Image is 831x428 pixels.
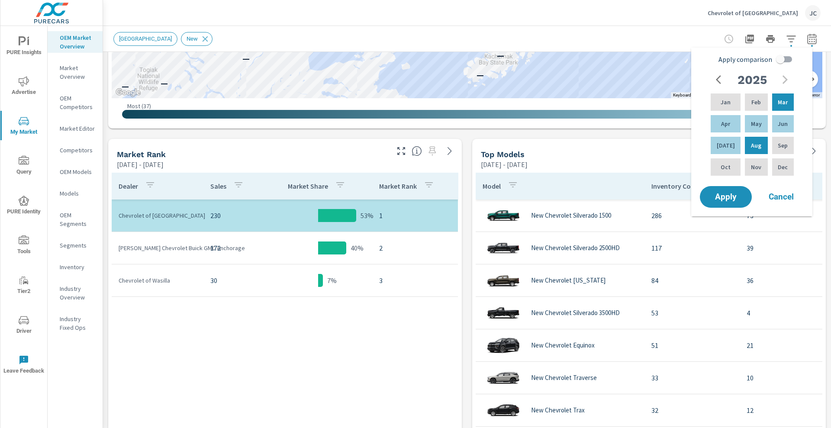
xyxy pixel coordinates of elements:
[210,182,226,190] p: Sales
[48,122,103,135] div: Market Editor
[3,116,45,137] span: My Market
[3,355,45,376] span: Leave Feedback
[531,406,585,414] p: New Chevrolet Trax
[721,119,730,128] p: Apr
[651,340,733,351] p: 51
[651,210,733,221] p: 286
[807,144,821,158] a: See more details in report
[60,124,96,133] p: Market Editor
[764,193,799,201] span: Cancel
[242,54,250,64] p: —
[751,98,761,106] p: Feb
[531,212,611,219] p: New Chevrolet Silverado 1500
[747,405,818,415] p: 12
[721,98,731,106] p: Jan
[114,87,142,98] a: Open this area in Google Maps (opens a new window)
[747,373,818,383] p: 10
[718,54,772,64] span: Apply comparison
[708,9,798,17] p: Chevrolet of [GEOGRAPHIC_DATA]
[60,94,96,111] p: OEM Competitors
[210,210,257,221] p: 230
[709,193,743,201] span: Apply
[3,36,45,58] span: PURE Insights
[747,340,818,351] p: 21
[181,32,213,46] div: New
[778,98,788,106] p: Mar
[288,182,328,190] p: Market Share
[738,72,767,87] h2: 2025
[673,92,710,98] button: Keyboard shortcuts
[48,31,103,53] div: OEM Market Overview
[210,243,257,253] p: 172
[481,150,525,159] h5: Top Models
[48,144,103,157] div: Competitors
[747,243,818,253] p: 39
[379,210,451,221] p: 1
[747,308,818,318] p: 4
[122,81,129,92] p: —
[486,267,521,293] img: glamour
[327,275,337,286] p: 7%
[443,144,457,158] a: See more details in report
[60,33,96,51] p: OEM Market Overview
[486,235,521,261] img: glamour
[425,144,439,158] span: Select a preset date range to save this widget
[117,150,166,159] h5: Market Rank
[3,315,45,336] span: Driver
[379,243,451,253] p: 2
[803,30,821,48] button: Select Date Range
[48,239,103,252] div: Segments
[3,275,45,296] span: Tier2
[119,244,196,252] p: [PERSON_NAME] Chevrolet Buick GMC Anchorage
[3,196,45,217] span: PURE Identity
[651,275,733,286] p: 84
[114,87,142,98] img: Google
[127,102,151,110] p: Most ( 37 )
[412,146,422,156] span: Market Rank shows you how you rank, in terms of sales, to other dealerships in your market. “Mark...
[486,300,521,326] img: glamour
[3,156,45,177] span: Query
[778,163,788,171] p: Dec
[379,275,451,286] p: 3
[48,187,103,200] div: Models
[60,263,96,271] p: Inventory
[60,315,96,332] p: Industry Fixed Ops
[119,276,196,285] p: Chevrolet of Wasilla
[755,186,807,208] button: Cancel
[114,35,177,42] span: [GEOGRAPHIC_DATA]
[700,186,752,208] button: Apply
[486,203,521,228] img: glamour
[486,397,521,423] img: glamour
[48,165,103,178] div: OEM Models
[778,119,788,128] p: Jun
[117,159,164,170] p: [DATE] - [DATE]
[651,308,733,318] p: 53
[531,309,620,317] p: New Chevrolet Silverado 3500HD
[60,284,96,302] p: Industry Overview
[60,241,96,250] p: Segments
[531,277,606,284] p: New Chevrolet [US_STATE]
[3,235,45,257] span: Tools
[477,70,484,80] p: —
[486,332,521,358] img: glamour
[48,261,103,274] div: Inventory
[379,182,417,190] p: Market Rank
[60,189,96,198] p: Models
[48,312,103,334] div: Industry Fixed Ops
[497,51,504,61] p: —
[161,78,168,89] p: —
[48,282,103,304] div: Industry Overview
[60,64,96,81] p: Market Overview
[651,405,733,415] p: 32
[119,182,138,190] p: Dealer
[751,141,761,150] p: Aug
[747,275,818,286] p: 36
[717,141,735,150] p: [DATE]
[486,365,521,391] img: glamour
[751,119,762,128] p: May
[394,144,408,158] button: Make Fullscreen
[751,163,761,171] p: Nov
[361,210,374,221] p: 53%
[531,374,597,382] p: New Chevrolet Traverse
[651,373,733,383] p: 33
